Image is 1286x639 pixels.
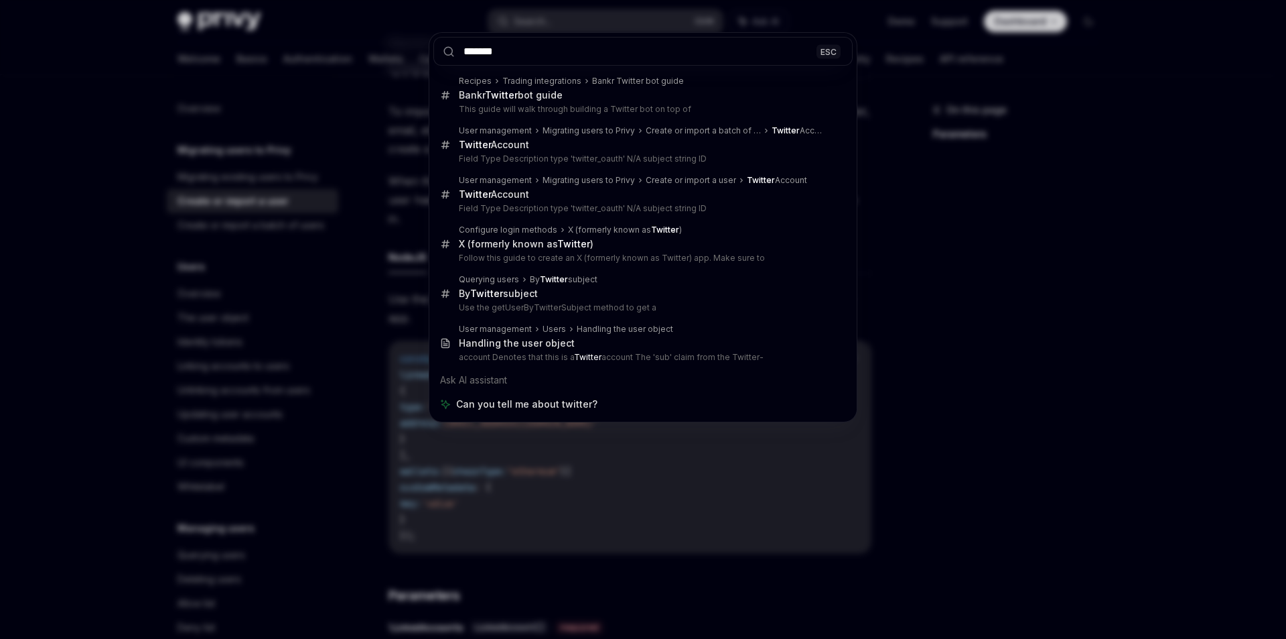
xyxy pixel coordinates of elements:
div: Migrating users to Privy [543,175,635,186]
div: Ask AI assistant [433,368,853,392]
div: Users [543,324,566,335]
div: X (formerly known as ) [459,238,593,250]
div: Handling the user object [459,337,575,349]
b: Twitter [459,188,491,200]
b: Twitter [459,139,491,150]
p: This guide will walk through building a Twitter bot on top of [459,104,825,115]
b: Twitter [772,125,800,135]
div: Handling the user object [577,324,673,335]
div: By subject [530,274,597,285]
div: X (formerly known as ) [568,225,682,235]
div: Account [459,188,529,200]
div: By subject [459,288,538,300]
div: Bankr Twitter bot guide [592,76,684,86]
p: account Denotes that this is a account The 'sub' claim from the Twitter- [459,352,825,363]
p: Field Type Description type 'twitter_oauth' N/A subject string ID [459,154,825,164]
b: Twitter [485,89,518,101]
p: Field Type Description type 'twitter_oauth' N/A subject string ID [459,203,825,214]
div: Create or import a batch of users [646,125,761,136]
div: Account [459,139,529,151]
p: Use the getUserByTwitterSubject method to get a [459,302,825,313]
span: Can you tell me about twitter? [456,398,597,411]
b: Twitter [747,175,775,185]
div: Migrating users to Privy [543,125,635,136]
div: Trading integrations [502,76,581,86]
div: Account [747,175,807,186]
div: User management [459,175,532,186]
div: Recipes [459,76,492,86]
b: Twitter [574,352,601,362]
b: Twitter [470,288,503,299]
div: Configure login methods [459,225,557,235]
b: Twitter [540,274,568,284]
div: User management [459,125,532,136]
div: Create or import a user [646,175,736,186]
div: Querying users [459,274,519,285]
b: Twitter [557,238,590,249]
div: ESC [816,44,841,58]
div: User management [459,324,532,335]
div: Account [772,125,825,136]
b: Twitter [651,225,679,235]
div: Bankr bot guide [459,89,563,101]
p: Follow this guide to create an X (formerly known as Twitter) app. Make sure to [459,253,825,264]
